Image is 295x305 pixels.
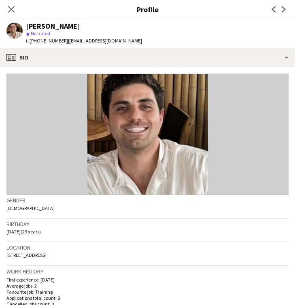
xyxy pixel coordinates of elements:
[6,289,289,295] p: Favourite job: Training
[6,277,289,283] p: First experience: [DATE]
[31,30,50,36] span: Not rated
[6,229,41,235] span: [DATE] (29 years)
[6,197,289,204] h3: Gender
[6,220,289,228] h3: Birthday
[26,38,68,44] span: t. [PHONE_NUMBER]
[26,23,80,30] div: [PERSON_NAME]
[6,244,289,251] h3: Location
[6,205,55,211] span: [DEMOGRAPHIC_DATA]
[6,283,289,289] p: Average jobs: 2
[6,74,289,195] img: Crew avatar or photo
[68,38,142,44] span: | [EMAIL_ADDRESS][DOMAIN_NAME]
[6,252,47,258] span: [STREET_ADDRESS]
[6,268,289,275] h3: Work history
[6,295,289,301] p: Applications total count: 8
